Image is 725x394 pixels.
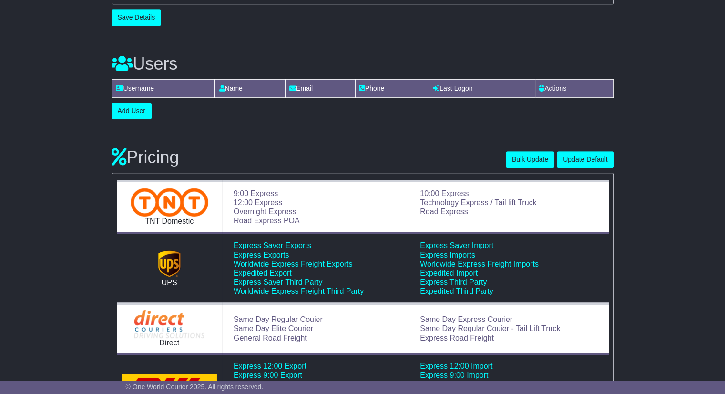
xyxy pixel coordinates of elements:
[420,251,475,259] a: Express Imports
[420,260,539,268] a: Worldwide Express Freight Imports
[122,217,217,226] div: TNT Domestic
[215,79,286,97] td: Name
[429,79,535,97] td: Last Logon
[234,334,307,342] a: General Road Freight
[420,207,468,216] a: Road Express
[420,269,478,277] a: Expedited Import
[234,198,282,207] a: 12:00 Express
[234,278,322,286] a: Express Saver Third Party
[122,338,217,347] div: Direct
[234,189,278,197] a: 9:00 Express
[234,217,300,225] a: Road Express POA
[122,278,217,287] div: UPS
[234,269,292,277] a: Expedited Export
[234,260,353,268] a: Worldwide Express Freight Exports
[234,371,302,379] a: Express 9:00 Export
[557,151,613,168] button: Update Default
[112,148,506,167] h3: Pricing
[112,79,215,97] td: Username
[420,362,492,370] a: Express 12:00 Import
[420,324,560,332] a: Same Day Regular Couier - Tail Lift Truck
[234,324,313,332] a: Same Day Elite Courier
[420,315,512,323] a: Same Day Express Courier
[506,151,554,168] button: Bulk Update
[285,79,355,97] td: Email
[126,383,264,391] span: © One World Courier 2025. All rights reserved.
[134,310,204,338] img: Direct
[420,198,536,207] a: Technology Express / Tail lift Truck
[155,249,184,278] img: UPS
[420,334,494,342] a: Express Road Freight
[131,188,208,217] img: TNT Domestic
[355,79,429,97] td: Phone
[535,79,613,97] td: Actions
[234,241,311,249] a: Express Saver Exports
[234,362,306,370] a: Express 12:00 Export
[420,278,487,286] a: Express Third Party
[420,371,488,379] a: Express 9:00 Import
[112,54,614,73] h3: Users
[234,315,323,323] a: Same Day Regular Couier
[112,103,152,119] button: Add User
[234,251,289,259] a: Express Exports
[234,207,296,216] a: Overnight Express
[420,241,493,249] a: Express Saver Import
[420,287,493,295] a: Expedited Third Party
[234,287,364,295] a: Worldwide Express Freight Third Party
[112,9,162,26] button: Save Details
[420,189,469,197] a: 10:00 Express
